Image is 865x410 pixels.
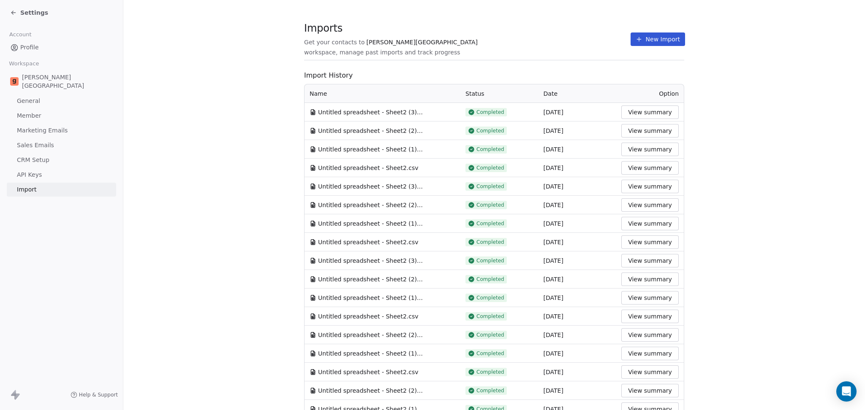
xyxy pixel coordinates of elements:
[621,217,679,230] button: View summary
[476,109,504,116] span: Completed
[476,165,504,171] span: Completed
[621,180,679,193] button: View summary
[544,349,612,358] div: [DATE]
[544,294,612,302] div: [DATE]
[544,386,612,395] div: [DATE]
[621,254,679,267] button: View summary
[621,328,679,342] button: View summary
[476,350,504,357] span: Completed
[318,349,424,358] span: Untitled spreadsheet - Sheet2 (1).csv
[20,43,39,52] span: Profile
[544,182,612,191] div: [DATE]
[318,294,424,302] span: Untitled spreadsheet - Sheet2 (1).csv
[304,22,631,35] span: Imports
[476,183,504,190] span: Completed
[476,387,504,394] span: Completed
[621,310,679,323] button: View summary
[544,256,612,265] div: [DATE]
[7,183,116,197] a: Import
[17,97,40,105] span: General
[621,105,679,119] button: View summary
[5,57,43,70] span: Workspace
[318,145,424,154] span: Untitled spreadsheet - Sheet2 (1).csv
[544,219,612,228] div: [DATE]
[318,386,424,395] span: Untitled spreadsheet - Sheet2 (2).csv
[476,146,504,153] span: Completed
[621,198,679,212] button: View summary
[476,239,504,245] span: Completed
[544,90,558,97] span: Date
[621,143,679,156] button: View summary
[318,368,418,376] span: Untitled spreadsheet - Sheet2.csv
[318,219,424,228] span: Untitled spreadsheet - Sheet2 (1).csv
[476,313,504,320] span: Completed
[367,38,478,46] span: [PERSON_NAME][GEOGRAPHIC_DATA]
[5,28,35,41] span: Account
[476,332,504,338] span: Completed
[17,141,54,150] span: Sales Emails
[318,201,424,209] span: Untitled spreadsheet - Sheet2 (2).csv
[318,331,424,339] span: Untitled spreadsheet - Sheet2 (2).csv
[465,90,484,97] span: Status
[476,369,504,375] span: Completed
[621,365,679,379] button: View summary
[318,312,418,321] span: Untitled spreadsheet - Sheet2.csv
[621,384,679,397] button: View summary
[544,312,612,321] div: [DATE]
[7,168,116,182] a: API Keys
[544,145,612,154] div: [DATE]
[22,73,113,90] span: [PERSON_NAME][GEOGRAPHIC_DATA]
[304,70,684,81] span: Import History
[17,170,42,179] span: API Keys
[544,201,612,209] div: [DATE]
[544,331,612,339] div: [DATE]
[310,89,327,98] span: Name
[544,164,612,172] div: [DATE]
[544,275,612,283] div: [DATE]
[836,381,857,402] div: Open Intercom Messenger
[318,182,424,191] span: Untitled spreadsheet - Sheet2 (3).csv
[476,220,504,227] span: Completed
[544,108,612,116] div: [DATE]
[7,94,116,108] a: General
[71,391,118,398] a: Help & Support
[621,235,679,249] button: View summary
[304,38,365,46] span: Get your contacts to
[7,40,116,54] a: Profile
[10,77,19,86] img: Goela%20School%20Logos%20(4).png
[544,368,612,376] div: [DATE]
[476,202,504,208] span: Completed
[544,238,612,246] div: [DATE]
[17,126,68,135] span: Marketing Emails
[17,156,49,165] span: CRM Setup
[621,347,679,360] button: View summary
[304,48,460,57] span: workspace, manage past imports and track progress
[7,153,116,167] a: CRM Setup
[631,32,685,46] button: New Import
[318,275,424,283] span: Untitled spreadsheet - Sheet2 (2).csv
[621,272,679,286] button: View summary
[476,294,504,301] span: Completed
[476,257,504,264] span: Completed
[17,111,41,120] span: Member
[79,391,118,398] span: Help & Support
[20,8,48,17] span: Settings
[544,127,612,135] div: [DATE]
[17,185,36,194] span: Import
[621,291,679,305] button: View summary
[7,138,116,152] a: Sales Emails
[318,238,418,246] span: Untitled spreadsheet - Sheet2.csv
[476,127,504,134] span: Completed
[621,161,679,175] button: View summary
[7,109,116,123] a: Member
[318,256,424,265] span: Untitled spreadsheet - Sheet2 (3).csv
[10,8,48,17] a: Settings
[318,127,424,135] span: Untitled spreadsheet - Sheet2 (2).csv
[621,124,679,138] button: View summary
[318,164,418,172] span: Untitled spreadsheet - Sheet2.csv
[7,124,116,138] a: Marketing Emails
[476,276,504,283] span: Completed
[318,108,424,116] span: Untitled spreadsheet - Sheet2 (3).csv
[659,90,679,97] span: Option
